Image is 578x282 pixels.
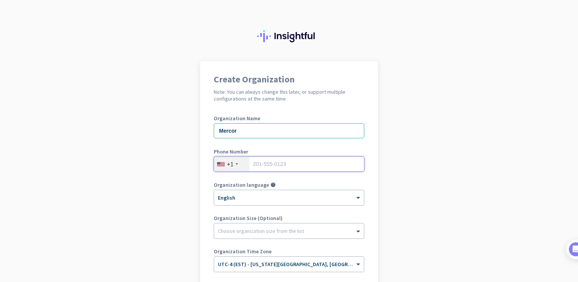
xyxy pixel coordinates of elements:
label: Organization Size (Optional) [214,215,364,221]
div: +1 [227,160,233,168]
input: What is the name of your organization? [214,123,364,138]
label: Organization Time Zone [214,249,364,254]
i: help [270,182,276,187]
label: Organization language [214,182,269,187]
h1: Create Organization [214,75,364,84]
label: Organization Name [214,116,364,121]
input: 201-555-0123 [214,156,364,172]
h2: Note: You can always change this later, or support multiple configurations at the same time [214,88,364,102]
img: Insightful [257,30,321,42]
label: Phone Number [214,149,364,154]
